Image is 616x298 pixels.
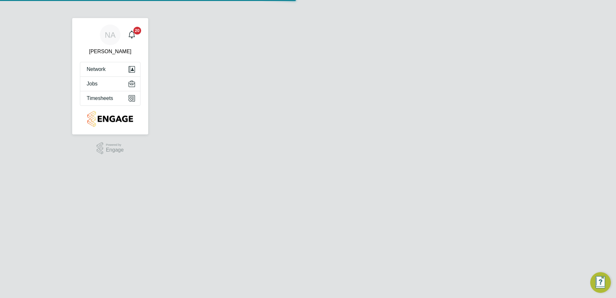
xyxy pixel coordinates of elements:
[80,111,140,127] a: Go to home page
[87,95,113,101] span: Timesheets
[80,48,140,55] span: Nabeel Anwar
[87,111,133,127] img: countryside-properties-logo-retina.png
[105,31,115,39] span: NA
[133,27,141,35] span: 20
[97,142,124,154] a: Powered byEngage
[72,18,148,134] nav: Main navigation
[80,91,140,105] button: Timesheets
[87,81,98,87] span: Jobs
[80,62,140,76] button: Network
[80,25,140,55] a: NA[PERSON_NAME]
[590,272,611,293] button: Engage Resource Center
[106,142,124,148] span: Powered by
[106,147,124,153] span: Engage
[87,66,106,72] span: Network
[125,25,138,45] a: 20
[80,77,140,91] button: Jobs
